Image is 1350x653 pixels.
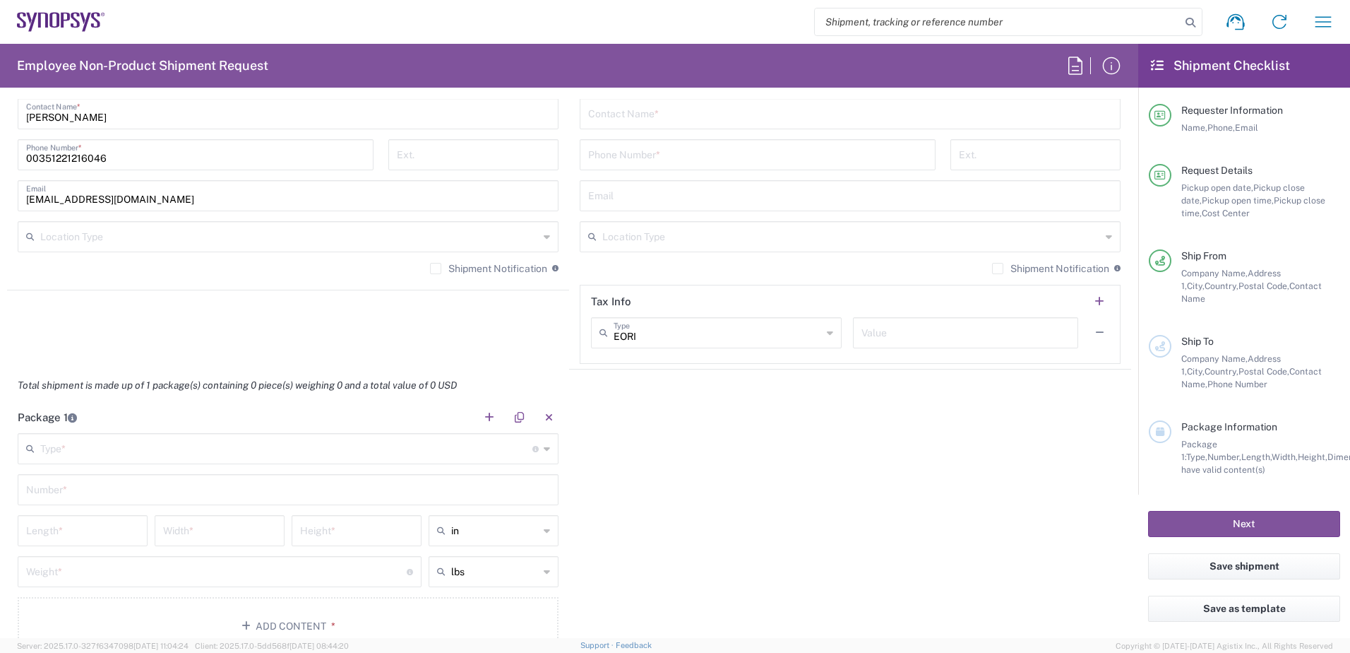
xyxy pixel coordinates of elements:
h2: Shipment Checklist [1151,57,1290,74]
span: Company Name, [1181,353,1248,364]
span: Phone, [1207,122,1235,133]
span: Country, [1205,366,1238,377]
span: [DATE] 08:44:20 [289,642,349,650]
span: Cost Center [1202,208,1250,218]
span: Number, [1207,452,1241,462]
span: Package 1: [1181,439,1217,462]
span: Email [1235,122,1258,133]
span: City, [1187,366,1205,377]
span: Pickup open date, [1181,182,1253,193]
label: Shipment Notification [992,263,1109,274]
button: Next [1148,511,1340,537]
h2: Tax Info [591,295,631,309]
span: Request Details [1181,165,1253,176]
span: Name, [1181,122,1207,133]
span: City, [1187,281,1205,291]
span: Type, [1186,452,1207,462]
button: Save shipment [1148,553,1340,580]
span: Length, [1241,452,1272,462]
span: Server: 2025.17.0-327f6347098 [17,642,189,650]
input: Shipment, tracking or reference number [815,8,1181,35]
span: Postal Code, [1238,281,1289,291]
span: Phone Number [1207,379,1267,389]
span: Postal Code, [1238,366,1289,377]
span: Client: 2025.17.0-5dd568f [195,642,349,650]
h2: Employee Non-Product Shipment Request [17,57,268,74]
span: Company Name, [1181,268,1248,278]
span: Ship To [1181,336,1214,347]
h2: Package 1 [18,411,77,425]
span: [DATE] 11:04:24 [133,642,189,650]
a: Feedback [616,641,652,649]
span: Package Information [1181,421,1277,433]
button: Save as template [1148,596,1340,622]
label: Shipment Notification [430,263,547,274]
a: Support [580,641,616,649]
span: Copyright © [DATE]-[DATE] Agistix Inc., All Rights Reserved [1116,640,1333,652]
span: Country, [1205,281,1238,291]
span: Height, [1298,452,1327,462]
span: Ship From [1181,250,1226,261]
em: Total shipment is made up of 1 package(s) containing 0 piece(s) weighing 0 and a total value of 0... [7,380,467,391]
span: Width, [1272,452,1298,462]
span: Requester Information [1181,105,1283,116]
span: Pickup open time, [1202,195,1274,206]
